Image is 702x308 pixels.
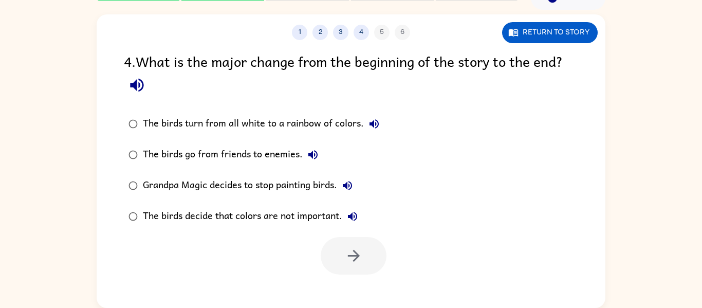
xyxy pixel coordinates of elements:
[333,25,348,40] button: 3
[143,175,358,196] div: Grandpa Magic decides to stop painting birds.
[364,114,384,134] button: The birds turn from all white to a rainbow of colors.
[502,22,598,43] button: Return to story
[303,144,323,165] button: The birds go from friends to enemies.
[354,25,369,40] button: 4
[143,144,323,165] div: The birds go from friends to enemies.
[337,175,358,196] button: Grandpa Magic decides to stop painting birds.
[143,206,363,227] div: The birds decide that colors are not important.
[124,50,578,98] div: 4 . What is the major change from the beginning of the story to the end?
[292,25,307,40] button: 1
[342,206,363,227] button: The birds decide that colors are not important.
[312,25,328,40] button: 2
[143,114,384,134] div: The birds turn from all white to a rainbow of colors.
